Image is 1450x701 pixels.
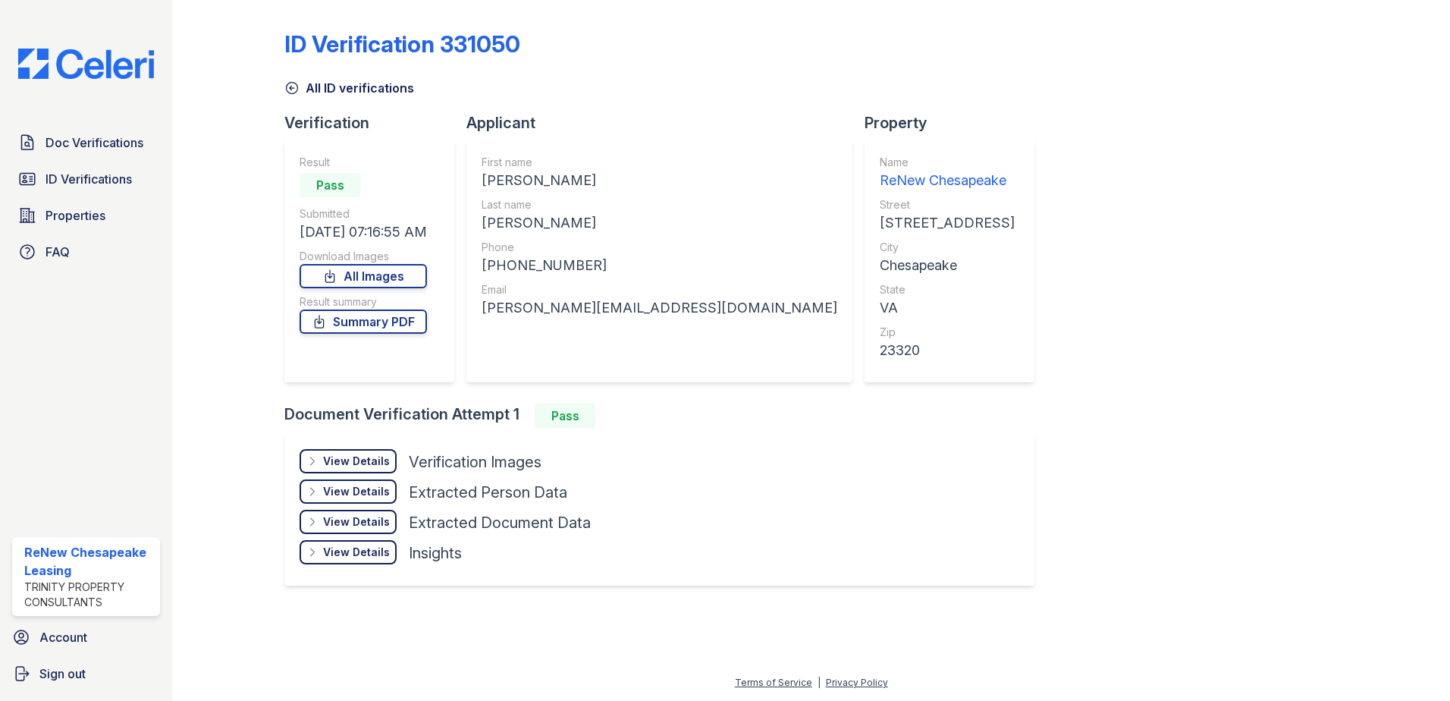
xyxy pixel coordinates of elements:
span: ID Verifications [46,170,132,188]
div: [PERSON_NAME] [482,170,837,191]
a: ID Verifications [12,164,160,194]
div: [STREET_ADDRESS] [880,212,1015,234]
div: State [880,282,1015,297]
span: Doc Verifications [46,134,143,152]
div: Document Verification Attempt 1 [284,404,1047,428]
div: [PERSON_NAME] [482,212,837,234]
div: View Details [323,454,390,469]
div: [PHONE_NUMBER] [482,255,837,276]
a: All Images [300,264,427,288]
div: Extracted Person Data [409,482,567,503]
div: Trinity Property Consultants [24,580,154,610]
div: First name [482,155,837,170]
div: Verification Images [409,451,541,473]
div: Pass [300,173,360,197]
div: Result summary [300,294,427,310]
div: Name [880,155,1015,170]
div: ID Verification 331050 [284,30,520,58]
div: VA [880,297,1015,319]
a: All ID verifications [284,79,414,97]
div: View Details [323,484,390,499]
div: Result [300,155,427,170]
a: FAQ [12,237,160,267]
div: Chesapeake [880,255,1015,276]
a: Properties [12,200,160,231]
div: Zip [880,325,1015,340]
div: [PERSON_NAME][EMAIL_ADDRESS][DOMAIN_NAME] [482,297,837,319]
a: Terms of Service [735,677,812,688]
div: Extracted Document Data [409,512,591,533]
a: Sign out [6,659,166,689]
div: Verification [284,112,466,134]
div: Applicant [466,112,865,134]
span: Sign out [39,665,86,683]
a: Doc Verifications [12,127,160,158]
img: CE_Logo_Blue-a8612792a0a2168367f1c8372b55b34899dd931a85d93a1a3d3e32e68fde9ad4.png [6,49,166,79]
div: 23320 [880,340,1015,361]
div: View Details [323,514,390,530]
a: Name ReNew Chesapeake [880,155,1015,191]
div: Phone [482,240,837,255]
div: ReNew Chesapeake [880,170,1015,191]
span: Account [39,628,87,646]
div: View Details [323,545,390,560]
a: Account [6,622,166,652]
div: ReNew Chesapeake Leasing [24,543,154,580]
div: City [880,240,1015,255]
div: Property [865,112,1047,134]
div: Download Images [300,249,427,264]
span: Properties [46,206,105,225]
div: Pass [535,404,595,428]
a: Privacy Policy [826,677,888,688]
div: Last name [482,197,837,212]
div: Street [880,197,1015,212]
div: Email [482,282,837,297]
div: Insights [409,542,462,564]
span: FAQ [46,243,70,261]
div: [DATE] 07:16:55 AM [300,222,427,243]
a: Summary PDF [300,310,427,334]
div: Submitted [300,206,427,222]
div: | [818,677,821,688]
